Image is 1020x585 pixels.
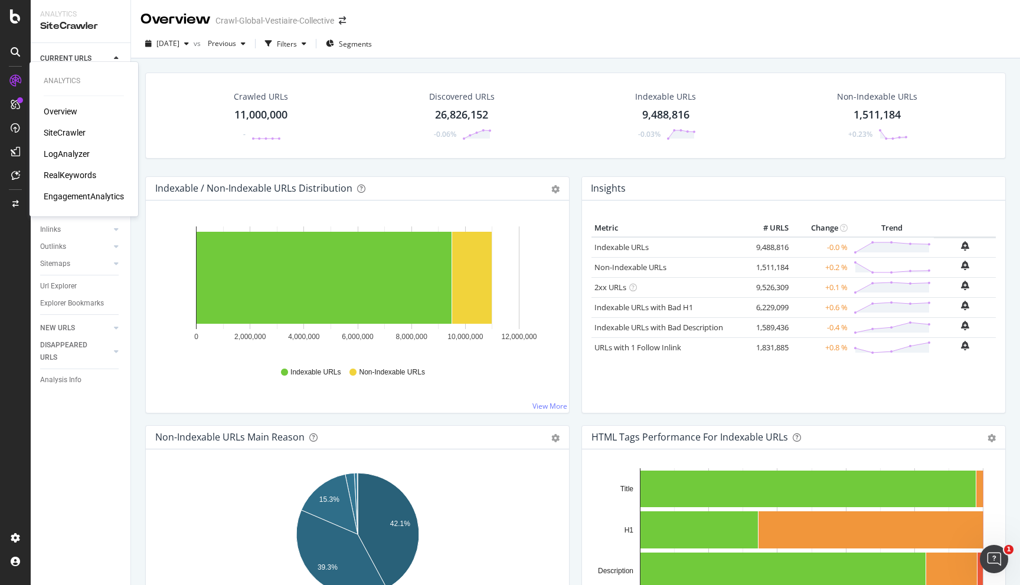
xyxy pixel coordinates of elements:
[44,106,77,117] a: Overview
[40,280,122,292] a: Url Explorer
[40,339,110,364] a: DISAPPEARED URLS
[359,367,424,377] span: Non-Indexable URLs
[551,185,560,193] div: gear
[848,129,872,139] div: +0.23%
[447,333,483,341] text: 10,000,000
[318,563,338,571] text: 39.3%
[203,34,250,53] button: Previous
[319,495,339,504] text: 15.3%
[40,339,100,364] div: DISAPPEARED URLS
[40,52,110,65] a: CURRENT URLS
[638,129,661,139] div: -0.03%
[792,297,851,317] td: +0.6 %
[961,241,969,251] div: bell-plus
[40,374,81,386] div: Analysis Info
[792,219,851,237] th: Change
[40,224,110,236] a: Inlinks
[744,257,792,277] td: 1,511,184
[215,15,334,27] div: Crawl-Global-Vestiaire-Collective
[591,219,744,237] th: Metric
[434,129,456,139] div: -0.06%
[598,567,633,575] text: Description
[156,38,179,48] span: 2025 Sep. 2nd
[234,107,287,123] div: 11,000,000
[591,431,788,443] div: HTML Tags Performance for Indexable URLs
[288,333,320,341] text: 4,000,000
[837,91,917,103] div: Non-Indexable URLs
[260,34,311,53] button: Filters
[290,367,341,377] span: Indexable URLs
[40,9,121,19] div: Analytics
[40,52,91,65] div: CURRENT URLS
[961,281,969,290] div: bell-plus
[40,297,122,310] a: Explorer Bookmarks
[155,431,305,443] div: Non-Indexable URLs Main Reason
[792,237,851,258] td: -0.0 %
[429,91,495,103] div: Discovered URLs
[44,148,90,160] a: LogAnalyzer
[980,545,1008,573] iframe: Intercom live chat
[792,317,851,337] td: -0.4 %
[635,91,696,103] div: Indexable URLs
[40,241,66,253] div: Outlinks
[155,182,352,194] div: Indexable / Non-Indexable URLs Distribution
[642,107,689,123] div: 9,488,816
[591,180,626,196] h4: Insights
[40,322,110,334] a: NEW URLS
[194,333,198,341] text: 0
[44,76,124,86] div: Analytics
[744,277,792,297] td: 9,526,309
[140,34,194,53] button: [DATE]
[988,434,996,442] div: gear
[744,337,792,357] td: 1,831,885
[620,485,634,493] text: Title
[961,261,969,270] div: bell-plus
[390,520,410,528] text: 42.1%
[194,38,203,48] span: vs
[594,342,681,353] a: URLs with 1 Follow Inlink
[40,258,70,270] div: Sitemaps
[40,258,110,270] a: Sitemaps
[155,219,560,356] svg: A chart.
[435,107,488,123] div: 26,826,152
[1004,545,1014,554] span: 1
[277,39,297,49] div: Filters
[44,190,124,202] a: EngagementAnalytics
[961,321,969,330] div: bell-plus
[594,322,723,333] a: Indexable URLs with Bad Description
[44,127,86,139] a: SiteCrawler
[594,242,649,252] a: Indexable URLs
[961,301,969,310] div: bell-plus
[243,129,246,139] div: -
[203,38,236,48] span: Previous
[339,39,372,49] span: Segments
[501,333,537,341] text: 12,000,000
[395,333,427,341] text: 8,000,000
[594,262,666,272] a: Non-Indexable URLs
[594,302,693,313] a: Indexable URLs with Bad H1
[744,219,792,237] th: # URLS
[961,341,969,350] div: bell-plus
[551,434,560,442] div: gear
[40,19,121,33] div: SiteCrawler
[744,237,792,258] td: 9,488,816
[40,280,77,292] div: Url Explorer
[851,219,934,237] th: Trend
[40,297,104,310] div: Explorer Bookmarks
[234,91,288,103] div: Crawled URLs
[234,333,266,341] text: 2,000,000
[44,169,96,181] a: RealKeywords
[744,317,792,337] td: 1,589,436
[321,34,377,53] button: Segments
[792,337,851,357] td: +0.8 %
[40,224,61,236] div: Inlinks
[854,107,901,123] div: 1,511,184
[342,333,374,341] text: 6,000,000
[40,322,75,334] div: NEW URLS
[40,374,122,386] a: Analysis Info
[532,401,567,411] a: View More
